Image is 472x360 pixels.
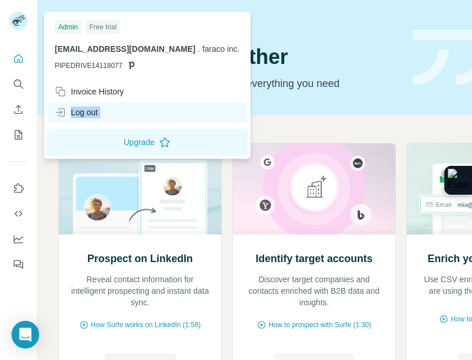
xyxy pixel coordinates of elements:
[232,143,396,234] img: Identify target accounts
[58,143,222,234] img: Prospect on LinkedIn
[9,203,28,224] button: Use Surfe API
[55,60,122,71] span: PIPEDRIVE14118077
[9,74,28,94] button: Search
[9,229,28,249] button: Dashboard
[12,321,39,348] div: Open Intercom Messenger
[198,44,200,54] span: .
[86,20,120,34] div: Free trial
[9,178,28,199] button: Use Surfe on LinkedIn
[87,251,192,267] h2: Prospect on LinkedIn
[255,251,372,267] h2: Identify target accounts
[9,99,28,120] button: Enrich CSV
[9,254,28,275] button: Feedback
[448,169,469,192] img: Extension Icon
[269,320,371,330] span: How to prospect with Surfe (1:30)
[202,44,240,54] span: faraco inc.
[244,274,384,308] p: Discover target companies and contacts enriched with B2B data and insights.
[9,48,28,69] button: Quick start
[55,86,124,97] div: Invoice History
[55,107,98,118] div: Log out
[70,274,210,308] p: Reveal contact information for intelligent prospecting and instant data sync.
[9,124,28,145] button: My lists
[55,44,195,54] span: [EMAIL_ADDRESS][DOMAIN_NAME]
[47,128,248,156] button: Upgrade
[55,20,81,34] div: Admin
[91,320,201,330] span: How Surfe works on LinkedIn (1:58)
